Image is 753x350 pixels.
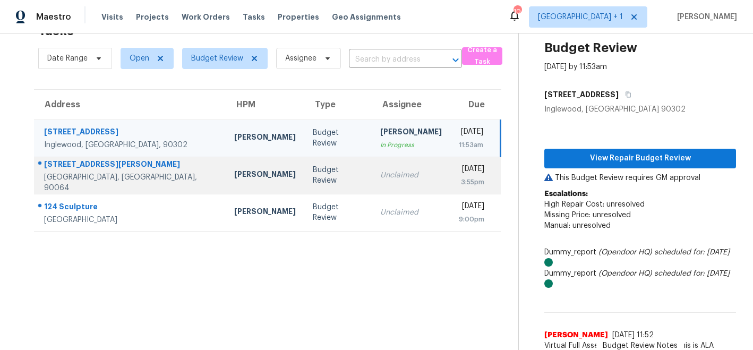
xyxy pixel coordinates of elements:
span: Open [130,53,149,64]
div: [STREET_ADDRESS] [44,126,217,140]
i: scheduled for: [DATE] [654,249,730,256]
p: This Budget Review requires GM approval [544,173,736,183]
span: Manual: unresolved [544,222,611,229]
div: [PERSON_NAME] [234,169,296,182]
button: Open [448,53,463,67]
div: 3:55pm [459,177,484,187]
div: Dummy_report [544,268,736,289]
span: Visits [101,12,123,22]
div: [DATE] [459,201,484,214]
span: Create a Task [467,44,498,69]
button: View Repair Budget Review [544,149,736,168]
div: Budget Review [313,202,363,223]
b: Escalations: [544,190,588,198]
div: [DATE] [459,164,484,177]
div: Unclaimed [380,170,442,181]
div: Inglewood, [GEOGRAPHIC_DATA], 90302 [44,140,217,150]
span: Properties [278,12,319,22]
h2: Budget Review [544,42,637,53]
div: [PERSON_NAME] [234,206,296,219]
span: Budget Review [191,53,243,64]
div: [PERSON_NAME] [380,126,442,140]
div: [DATE] [459,126,484,140]
div: In Progress [380,140,442,150]
span: Tasks [243,13,265,21]
span: [GEOGRAPHIC_DATA] + 1 [538,12,623,22]
div: Budget Review [313,165,363,186]
span: Work Orders [182,12,230,22]
span: Assignee [285,53,316,64]
div: 10 [514,6,521,17]
div: Inglewood, [GEOGRAPHIC_DATA] 90302 [544,104,736,115]
div: Dummy_report [544,247,736,268]
i: (Opendoor HQ) [598,270,652,277]
th: Due [450,90,501,119]
th: HPM [226,90,304,119]
div: [DATE] by 11:53am [544,62,607,72]
th: Type [304,90,372,119]
div: 124 Sculpture [44,201,217,215]
h2: Tasks [38,25,74,36]
div: [GEOGRAPHIC_DATA] [44,215,217,225]
span: [DATE] 11:52 [612,331,654,339]
th: Address [34,90,226,119]
i: scheduled for: [DATE] [654,270,730,277]
i: (Opendoor HQ) [598,249,652,256]
span: Projects [136,12,169,22]
button: Create a Task [462,47,503,65]
h5: [STREET_ADDRESS] [544,89,619,100]
span: Geo Assignments [332,12,401,22]
th: Assignee [372,90,450,119]
div: 11:53am [459,140,484,150]
div: [GEOGRAPHIC_DATA], [GEOGRAPHIC_DATA], 90064 [44,172,217,193]
span: Date Range [47,53,88,64]
div: Budget Review [313,127,363,149]
input: Search by address [349,52,432,68]
span: High Repair Cost: unresolved [544,201,645,208]
span: View Repair Budget Review [553,152,728,165]
div: [STREET_ADDRESS][PERSON_NAME] [44,159,217,172]
span: [PERSON_NAME] [544,330,608,340]
span: Missing Price: unresolved [544,211,631,219]
div: [PERSON_NAME] [234,132,296,145]
span: [PERSON_NAME] [673,12,737,22]
div: 9:00pm [459,214,484,225]
div: Unclaimed [380,207,442,218]
span: Maestro [36,12,71,22]
button: Copy Address [619,85,633,104]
